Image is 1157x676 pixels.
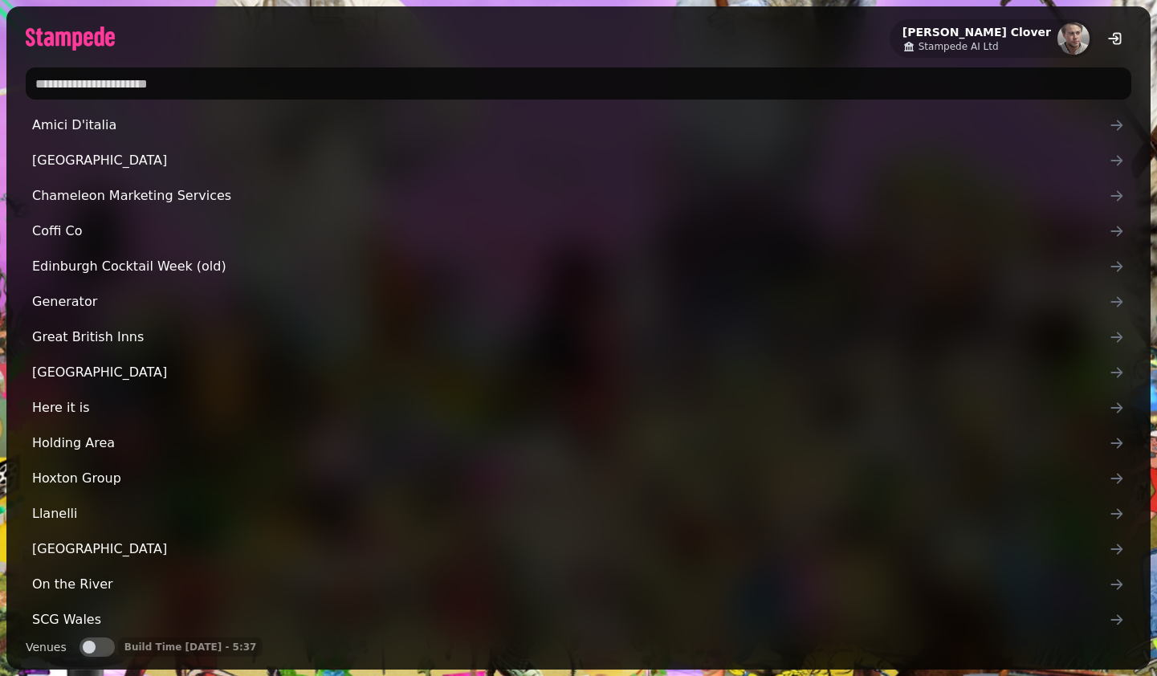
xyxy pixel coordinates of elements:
span: Chameleon Marketing Services [32,186,1109,206]
a: [GEOGRAPHIC_DATA] [26,533,1131,565]
a: Stampede AI Ltd [902,40,1051,53]
span: SCG Wales [32,610,1109,629]
img: aHR0cHM6Ly93d3cuZ3JhdmF0YXIuY29tL2F2YXRhci9kZDBkNmU2NGQ3OWViYmU4ODcxMWM5ZTk3ZWI5MmRiND9zPTE1MCZkP... [1057,22,1090,55]
label: Venues [26,637,67,657]
span: Amici D'italia [32,116,1109,135]
h2: [PERSON_NAME] Clover [902,24,1051,40]
p: Build Time [DATE] - 5:37 [124,641,257,654]
a: Hoxton Group [26,462,1131,495]
a: [GEOGRAPHIC_DATA] [26,145,1131,177]
a: Chameleon Marketing Services [26,180,1131,212]
span: On the River [32,575,1109,594]
span: [GEOGRAPHIC_DATA] [32,151,1109,170]
span: [GEOGRAPHIC_DATA] [32,540,1109,559]
a: Generator [26,286,1131,318]
span: Edinburgh Cocktail Week (old) [32,257,1109,276]
a: Holding Area [26,427,1131,459]
a: SCG Wales [26,604,1131,636]
span: Stampede AI Ltd [919,40,999,53]
span: Generator [32,292,1109,312]
span: Coffi Co [32,222,1109,241]
a: Amici D'italia [26,109,1131,141]
span: Llanelli [32,504,1109,523]
span: Holding Area [32,434,1109,453]
span: Great British Inns [32,328,1109,347]
span: [GEOGRAPHIC_DATA] [32,363,1109,382]
a: Great British Inns [26,321,1131,353]
a: On the River [26,568,1131,601]
img: logo [26,26,115,51]
button: logout [1099,22,1131,55]
a: Edinburgh Cocktail Week (old) [26,250,1131,283]
a: Here it is [26,392,1131,424]
a: Coffi Co [26,215,1131,247]
span: Here it is [32,398,1109,417]
span: Hoxton Group [32,469,1109,488]
a: Llanelli [26,498,1131,530]
a: [GEOGRAPHIC_DATA] [26,356,1131,389]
